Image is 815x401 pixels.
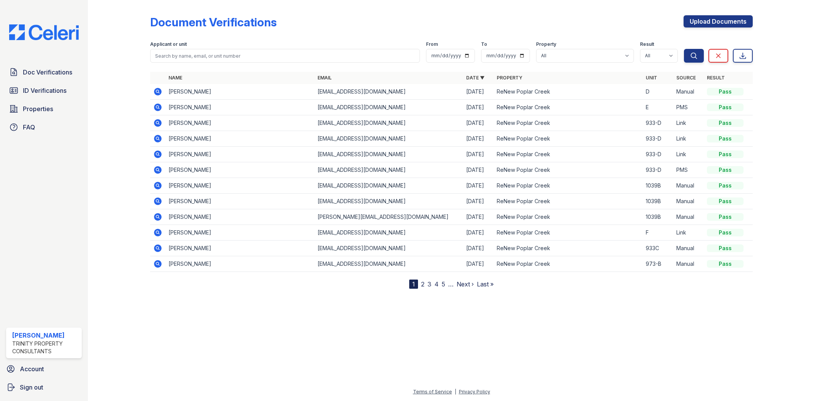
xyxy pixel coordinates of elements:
a: Sign out [3,380,85,395]
td: [PERSON_NAME] [165,115,314,131]
td: Link [673,225,704,241]
label: Result [640,41,654,47]
span: Sign out [20,383,43,392]
td: [PERSON_NAME] [165,84,314,100]
td: [PERSON_NAME][EMAIL_ADDRESS][DOMAIN_NAME] [314,209,463,225]
div: Pass [707,197,744,205]
td: [DATE] [463,84,494,100]
td: 933-D [643,147,673,162]
div: Trinity Property Consultants [12,340,79,355]
div: Pass [707,229,744,236]
td: [DATE] [463,178,494,194]
td: ReNew Poplar Creek [494,194,642,209]
span: Account [20,364,44,374]
td: [PERSON_NAME] [165,178,314,194]
td: PMS [673,100,704,115]
td: [EMAIL_ADDRESS][DOMAIN_NAME] [314,100,463,115]
td: [DATE] [463,131,494,147]
td: ReNew Poplar Creek [494,178,642,194]
a: Last » [477,280,494,288]
td: [EMAIL_ADDRESS][DOMAIN_NAME] [314,84,463,100]
img: CE_Logo_Blue-a8612792a0a2168367f1c8372b55b34899dd931a85d93a1a3d3e32e68fde9ad4.png [3,24,85,40]
td: ReNew Poplar Creek [494,131,642,147]
a: Name [169,75,182,81]
td: [PERSON_NAME] [165,194,314,209]
span: ID Verifications [23,86,66,95]
td: ReNew Poplar Creek [494,84,642,100]
label: Applicant or unit [150,41,187,47]
td: [DATE] [463,209,494,225]
div: Pass [707,88,744,95]
div: Pass [707,150,744,158]
div: Pass [707,213,744,221]
div: Pass [707,182,744,189]
td: 933C [643,241,673,256]
td: [PERSON_NAME] [165,147,314,162]
label: From [426,41,438,47]
a: Terms of Service [413,389,452,395]
a: 3 [428,280,431,288]
a: 2 [421,280,425,288]
a: 5 [442,280,445,288]
div: Pass [707,244,744,252]
td: [DATE] [463,100,494,115]
a: ID Verifications [6,83,82,98]
span: Properties [23,104,53,113]
div: Document Verifications [150,15,277,29]
a: Upload Documents [684,15,753,27]
td: [PERSON_NAME] [165,100,314,115]
label: To [481,41,487,47]
input: Search by name, email, or unit number [150,49,420,63]
td: Manual [673,194,704,209]
a: Source [676,75,696,81]
div: Pass [707,135,744,142]
td: ReNew Poplar Creek [494,256,642,272]
td: ReNew Poplar Creek [494,225,642,241]
td: Manual [673,209,704,225]
td: [EMAIL_ADDRESS][DOMAIN_NAME] [314,241,463,256]
td: [EMAIL_ADDRESS][DOMAIN_NAME] [314,115,463,131]
div: Pass [707,103,744,111]
td: 1039B [643,194,673,209]
td: [PERSON_NAME] [165,131,314,147]
label: Property [536,41,556,47]
td: [DATE] [463,256,494,272]
td: [EMAIL_ADDRESS][DOMAIN_NAME] [314,162,463,178]
td: Manual [673,178,704,194]
td: ReNew Poplar Creek [494,147,642,162]
span: FAQ [23,123,35,132]
td: 1039B [643,178,673,194]
td: Manual [673,241,704,256]
td: [DATE] [463,241,494,256]
td: [EMAIL_ADDRESS][DOMAIN_NAME] [314,147,463,162]
td: 933-D [643,131,673,147]
td: Link [673,115,704,131]
td: Link [673,147,704,162]
td: [DATE] [463,115,494,131]
td: [PERSON_NAME] [165,256,314,272]
td: [DATE] [463,162,494,178]
span: … [448,280,454,289]
div: [PERSON_NAME] [12,331,79,340]
td: PMS [673,162,704,178]
div: Pass [707,166,744,174]
td: E [643,100,673,115]
div: Pass [707,260,744,268]
a: Account [3,361,85,377]
td: [DATE] [463,194,494,209]
td: [PERSON_NAME] [165,225,314,241]
td: 933-D [643,162,673,178]
a: Next › [457,280,474,288]
td: ReNew Poplar Creek [494,209,642,225]
td: [PERSON_NAME] [165,241,314,256]
span: Doc Verifications [23,68,72,77]
td: 973-B [643,256,673,272]
a: Property [497,75,522,81]
td: ReNew Poplar Creek [494,100,642,115]
td: ReNew Poplar Creek [494,115,642,131]
td: [EMAIL_ADDRESS][DOMAIN_NAME] [314,131,463,147]
td: Manual [673,256,704,272]
td: ReNew Poplar Creek [494,162,642,178]
td: Manual [673,84,704,100]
